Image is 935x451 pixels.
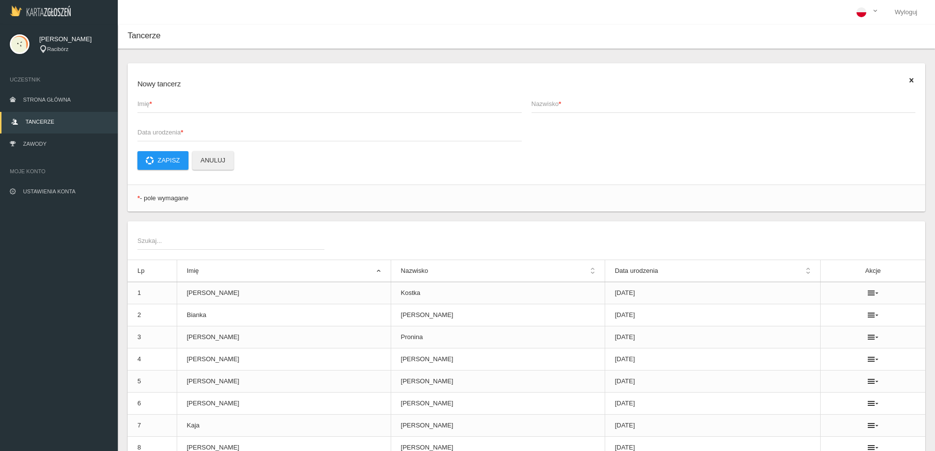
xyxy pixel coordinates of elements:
[128,260,177,282] th: Lp
[26,119,54,125] span: Tancerze
[137,94,522,113] input: Imię*
[10,5,71,16] img: Logo
[532,99,906,109] span: Nazwisko
[137,123,522,141] input: Data urodzenia*
[128,348,177,371] td: 4
[39,34,108,44] span: [PERSON_NAME]
[605,304,821,326] td: [DATE]
[177,260,391,282] th: Imię
[128,371,177,393] td: 5
[137,128,512,137] span: Data urodzenia
[137,236,315,246] span: Szukaj...
[137,99,512,109] span: Imię
[128,282,177,304] td: 1
[177,415,391,437] td: Kaja
[605,326,821,348] td: [DATE]
[23,141,47,147] span: Zawody
[177,326,391,348] td: [PERSON_NAME]
[39,45,108,53] div: Racibórz
[391,304,605,326] td: [PERSON_NAME]
[605,393,821,415] td: [DATE]
[605,260,821,282] th: Data urodzenia
[128,31,160,40] span: Tancerze
[10,34,29,54] img: svg
[128,415,177,437] td: 7
[137,231,324,250] input: Szukaj...
[391,326,605,348] td: Pronina
[23,188,76,194] span: Ustawienia konta
[605,282,821,304] td: [DATE]
[605,348,821,371] td: [DATE]
[137,78,915,89] h6: Nowy tancerz
[391,348,605,371] td: [PERSON_NAME]
[177,282,391,304] td: [PERSON_NAME]
[391,371,605,393] td: [PERSON_NAME]
[177,348,391,371] td: [PERSON_NAME]
[391,260,605,282] th: Nazwisko
[177,371,391,393] td: [PERSON_NAME]
[177,304,391,326] td: Bianka
[140,194,188,202] span: - pole wymagane
[177,393,391,415] td: [PERSON_NAME]
[391,415,605,437] td: [PERSON_NAME]
[128,393,177,415] td: 6
[23,97,71,103] span: Strona główna
[128,326,177,348] td: 3
[532,94,916,113] input: Nazwisko*
[10,75,108,84] span: Uczestnik
[391,282,605,304] td: Kostka
[137,151,188,170] button: Zapisz
[391,393,605,415] td: [PERSON_NAME]
[192,151,234,170] button: Anuluj
[821,260,925,282] th: Akcje
[605,371,821,393] td: [DATE]
[128,304,177,326] td: 2
[10,166,108,176] span: Moje konto
[605,415,821,437] td: [DATE]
